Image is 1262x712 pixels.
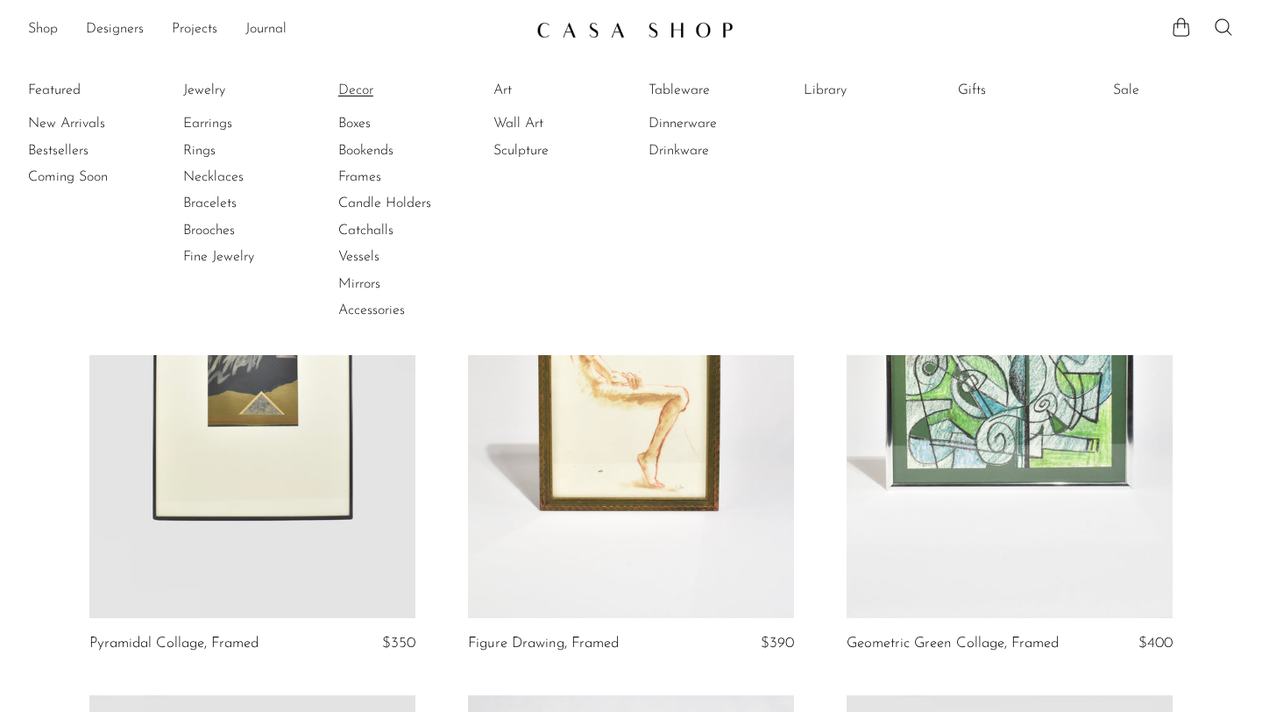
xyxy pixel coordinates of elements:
a: Accessories [338,301,470,320]
a: New Arrivals [28,114,160,133]
a: Rings [183,141,315,160]
a: Mirrors [338,274,470,294]
a: Catchalls [338,221,470,240]
ul: Jewelry [183,77,315,271]
a: Brooches [183,221,315,240]
a: Fine Jewelry [183,247,315,267]
a: Bestsellers [28,141,160,160]
ul: Tableware [649,77,780,164]
a: Shop [28,18,58,41]
a: Wall Art [493,114,625,133]
ul: Sale [1113,77,1244,110]
a: Drinkware [649,141,780,160]
a: Sculpture [493,141,625,160]
a: Gifts [958,81,1089,100]
a: Geometric Green Collage, Framed [847,636,1059,651]
a: Earrings [183,114,315,133]
a: Pyramidal Collage, Framed [89,636,259,651]
span: $390 [761,636,794,651]
a: Figure Drawing, Framed [468,636,619,651]
a: Coming Soon [28,167,160,187]
ul: Library [804,77,935,110]
ul: Decor [338,77,470,324]
a: Art [493,81,625,100]
a: Sale [1113,81,1244,100]
a: Decor [338,81,470,100]
a: Bracelets [183,194,315,213]
ul: Gifts [958,77,1089,110]
ul: Featured [28,110,160,190]
span: $400 [1138,636,1173,651]
a: Projects [172,18,217,41]
ul: NEW HEADER MENU [28,15,522,45]
nav: Desktop navigation [28,15,522,45]
a: Necklaces [183,167,315,187]
a: Dinnerware [649,114,780,133]
a: Boxes [338,114,470,133]
a: Jewelry [183,81,315,100]
a: Vessels [338,247,470,267]
a: Frames [338,167,470,187]
a: Bookends [338,141,470,160]
a: Designers [86,18,144,41]
ul: Art [493,77,625,164]
a: Library [804,81,935,100]
a: Tableware [649,81,780,100]
a: Candle Holders [338,194,470,213]
span: $350 [382,636,415,651]
a: Journal [245,18,287,41]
